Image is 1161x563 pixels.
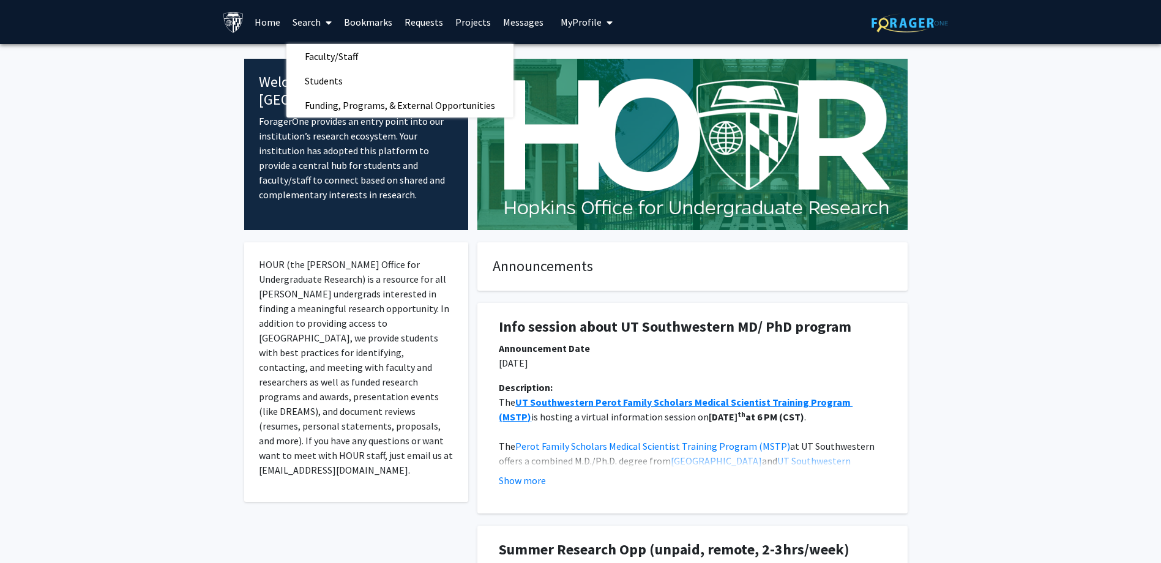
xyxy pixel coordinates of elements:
iframe: Chat [9,508,52,554]
h4: Announcements [493,258,892,275]
a: Perot Family Scholars Medical Scientist Training Program (MSTP) [515,440,790,452]
a: Funding, Programs, & External Opportunities [286,96,513,114]
a: Requests [398,1,449,43]
a: Faculty/Staff [286,47,513,65]
a: UT Southwestern Perot Family Scholars Medical Scientist Training Program (MSTP) [499,396,853,423]
a: Students [286,72,513,90]
img: Johns Hopkins University Logo [223,12,244,33]
img: ForagerOne Logo [872,13,948,32]
p: ForagerOne provides an entry point into our institution’s research ecosystem. Your institution ha... [259,114,454,202]
strong: [DATE] [709,411,737,423]
a: Home [248,1,286,43]
strong: at 6 PM (CST) [745,411,804,423]
span: Students [286,69,361,93]
span: The [499,440,515,452]
span: . [804,411,806,423]
h1: Info session about UT Southwestern MD/ PhD program [499,318,886,336]
a: Bookmarks [338,1,398,43]
strong: th [737,409,745,419]
span: Faculty/Staff [286,44,376,69]
a: Search [286,1,338,43]
p: HOUR (the [PERSON_NAME] Office for Undergraduate Research) is a resource for all [PERSON_NAME] un... [259,257,454,477]
span: Funding, Programs, & External Opportunities [286,93,513,117]
span: is hosting a virtual information session on [531,411,709,423]
div: Announcement Date [499,341,886,356]
div: Description: [499,380,886,395]
a: Projects [449,1,497,43]
button: Show more [499,473,546,488]
h1: Summer Research Opp (unpaid, remote, 2-3hrs/week) [499,541,886,559]
span: at UT Southwestern offers a combined M.D./Ph.D. degree from [499,440,876,467]
span: My Profile [561,16,602,28]
img: Cover Image [477,59,908,230]
a: Messages [497,1,550,43]
p: [DATE] [499,356,886,370]
a: [GEOGRAPHIC_DATA] [671,455,762,467]
span: and [762,455,777,467]
h4: Welcome to [GEOGRAPHIC_DATA] [259,73,454,109]
span: The [499,396,515,408]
